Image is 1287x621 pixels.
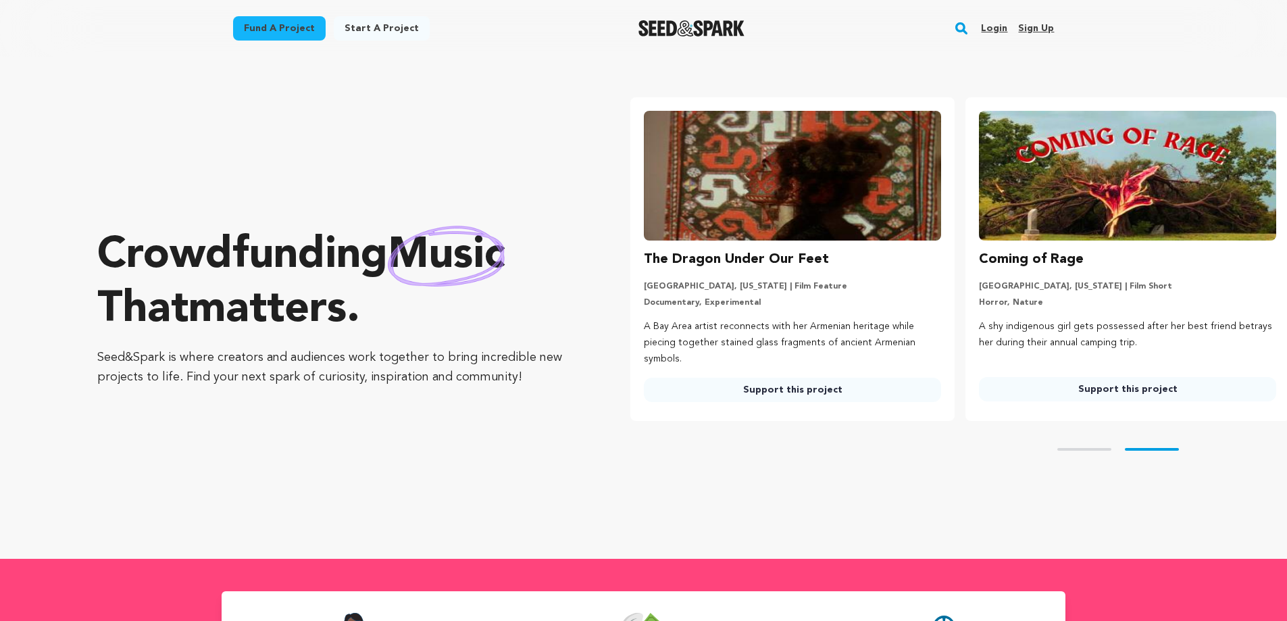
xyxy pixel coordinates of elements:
[1018,18,1054,39] a: Sign up
[644,111,941,241] img: The Dragon Under Our Feet image
[644,281,941,292] p: [GEOGRAPHIC_DATA], [US_STATE] | Film Feature
[638,20,745,36] a: Seed&Spark Homepage
[644,249,829,270] h3: The Dragon Under Our Feet
[979,111,1276,241] img: Coming of Rage image
[97,229,576,337] p: Crowdfunding that .
[638,20,745,36] img: Seed&Spark Logo Dark Mode
[388,226,505,286] img: hand sketched image
[979,249,1084,270] h3: Coming of Rage
[233,16,326,41] a: Fund a project
[979,281,1276,292] p: [GEOGRAPHIC_DATA], [US_STATE] | Film Short
[979,297,1276,308] p: Horror, Nature
[644,297,941,308] p: Documentary, Experimental
[188,289,347,332] span: matters
[979,319,1276,351] p: A shy indigenous girl gets possessed after her best friend betrays her during their annual campin...
[979,377,1276,401] a: Support this project
[97,348,576,387] p: Seed&Spark is where creators and audiences work together to bring incredible new projects to life...
[644,319,941,367] p: A Bay Area artist reconnects with her Armenian heritage while piecing together stained glass frag...
[644,378,941,402] a: Support this project
[981,18,1007,39] a: Login
[334,16,430,41] a: Start a project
